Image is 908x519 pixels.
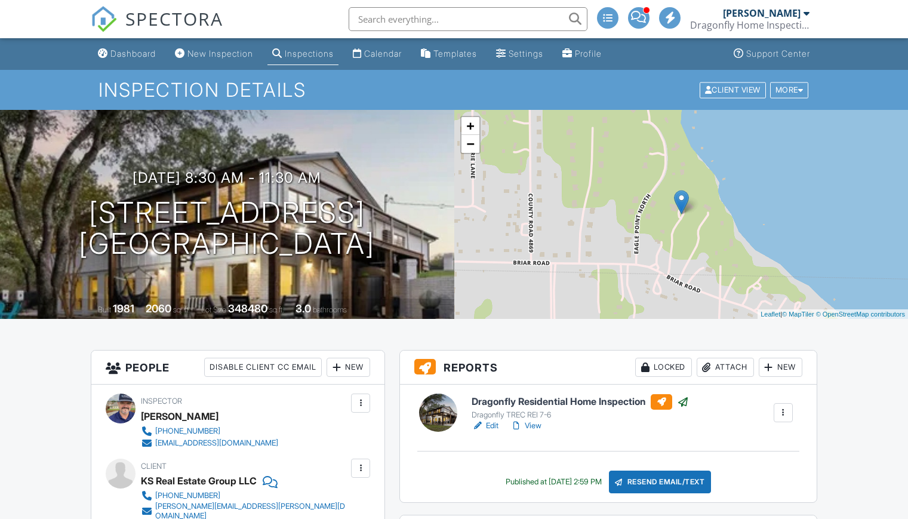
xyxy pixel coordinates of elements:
a: [PHONE_NUMBER] [141,425,278,437]
a: Dragonfly Residential Home Inspection Dragonfly TREC REI 7-6 [472,394,689,420]
div: Calendar [364,48,402,59]
a: [PHONE_NUMBER] [141,490,348,502]
a: Dashboard [93,43,161,65]
a: Client View [698,85,769,94]
div: Dragonfly TREC REI 7-6 [472,410,689,420]
a: Company Profile [558,43,607,65]
img: The Best Home Inspection Software - Spectora [91,6,117,32]
a: Inspections [267,43,338,65]
span: sq. ft. [173,305,190,314]
span: Client [141,462,167,471]
a: Zoom out [461,135,479,153]
div: Client View [700,82,766,98]
div: [PHONE_NUMBER] [155,426,220,436]
div: Settings [509,48,543,59]
div: Disable Client CC Email [204,358,322,377]
div: KS Real Estate Group LLC [141,472,257,490]
div: Dashboard [110,48,156,59]
div: Published at [DATE] 2:59 PM [506,477,602,487]
h3: Reports [400,351,817,385]
a: Edit [472,420,498,432]
div: [PERSON_NAME] [141,407,218,425]
a: [EMAIL_ADDRESS][DOMAIN_NAME] [141,437,278,449]
span: bathrooms [313,305,347,314]
a: Zoom in [461,117,479,135]
div: | [758,309,908,320]
div: New [327,358,370,377]
div: Templates [433,48,477,59]
div: [EMAIL_ADDRESS][DOMAIN_NAME] [155,438,278,448]
div: Dragonfly Home Inspections [690,19,809,31]
a: Templates [416,43,482,65]
span: Built [98,305,111,314]
div: Resend Email/Text [609,471,712,493]
div: [PERSON_NAME] [723,7,801,19]
h1: Inspection Details [99,79,809,100]
a: View [510,420,541,432]
div: [PHONE_NUMBER] [155,491,220,500]
a: © MapTiler [782,311,814,318]
a: Calendar [348,43,407,65]
div: 1981 [113,302,134,315]
span: Inspector [141,397,182,406]
a: New Inspection [170,43,258,65]
div: New [759,358,802,377]
div: 348480 [228,302,267,315]
h6: Dragonfly Residential Home Inspection [472,394,689,410]
div: Locked [635,358,692,377]
a: Support Center [729,43,815,65]
div: Inspections [285,48,334,59]
span: SPECTORA [125,6,223,31]
span: sq.ft. [269,305,284,314]
a: Leaflet [761,311,780,318]
h3: People [91,351,384,385]
div: 3.0 [296,302,311,315]
div: Support Center [746,48,810,59]
div: New Inspection [187,48,253,59]
div: More [770,82,809,98]
h3: [DATE] 8:30 am - 11:30 am [133,170,321,186]
div: 2060 [146,302,171,315]
a: SPECTORA [91,16,223,41]
a: © OpenStreetMap contributors [816,311,905,318]
h1: [STREET_ADDRESS] [GEOGRAPHIC_DATA] [79,197,375,260]
span: Lot Size [201,305,226,314]
input: Search everything... [349,7,587,31]
a: Settings [491,43,548,65]
div: Profile [575,48,602,59]
div: Attach [697,358,754,377]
